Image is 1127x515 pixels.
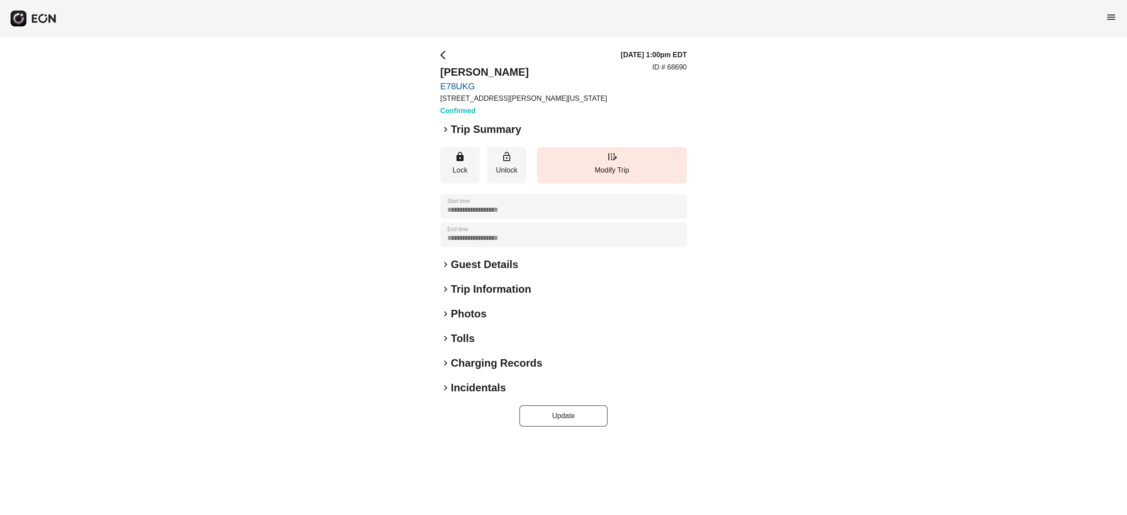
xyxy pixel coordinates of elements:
h2: Trip Summary [451,122,521,136]
p: Lock [445,165,475,176]
span: keyboard_arrow_right [440,309,451,319]
h2: Incidentals [451,381,506,395]
span: lock [455,151,465,162]
h2: Guest Details [451,257,518,272]
span: keyboard_arrow_right [440,284,451,294]
a: E78UKG [440,81,607,92]
h3: Confirmed [440,106,607,116]
span: lock_open [501,151,512,162]
span: menu [1106,12,1116,22]
h2: Tolls [451,331,475,346]
span: edit_road [607,151,617,162]
button: Update [519,405,608,427]
span: keyboard_arrow_right [440,124,451,135]
button: Lock [440,147,480,184]
h2: [PERSON_NAME] [440,65,607,79]
button: Modify Trip [537,147,687,184]
p: Unlock [491,165,522,176]
span: keyboard_arrow_right [440,259,451,270]
h2: Trip Information [451,282,531,296]
p: [STREET_ADDRESS][PERSON_NAME][US_STATE] [440,93,607,104]
h2: Charging Records [451,356,542,370]
span: keyboard_arrow_right [440,333,451,344]
span: keyboard_arrow_right [440,358,451,368]
span: arrow_back_ios [440,50,451,60]
p: ID # 68690 [652,62,687,73]
button: Unlock [487,147,527,184]
p: Modify Trip [541,165,682,176]
span: keyboard_arrow_right [440,383,451,393]
h3: [DATE] 1:00pm EDT [621,50,687,60]
h2: Photos [451,307,486,321]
